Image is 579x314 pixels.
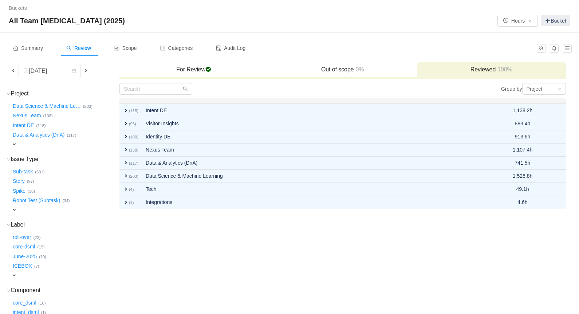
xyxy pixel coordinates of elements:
small: (117) [129,161,138,165]
h3: Out of scope [272,66,413,73]
small: (531) [35,170,44,174]
i: icon: down [557,87,562,92]
h3: For Review [123,66,265,73]
button: core_dsml [11,297,39,309]
span: expand [11,141,17,147]
h3: Issue Type [11,156,119,163]
small: (100) [129,135,138,139]
button: Story [11,176,27,187]
h3: Reviewed [421,66,562,73]
td: Data Science & Machine Learning [142,170,480,183]
span: Categories [160,45,193,51]
button: core-dsml [11,241,37,253]
small: (97) [27,179,34,184]
h3: Label [11,221,119,228]
td: 4.6h [509,196,536,209]
button: icon: team [537,44,545,53]
div: Group by [343,83,566,95]
small: (1) [129,200,134,205]
td: 1,107.4h [509,144,536,157]
td: Intent DE [142,104,480,117]
button: Nexus Team [11,110,43,122]
span: expand [123,173,129,179]
small: (4) [129,187,134,192]
h3: Component [11,287,119,294]
i: icon: down [7,157,11,161]
i: icon: audit [216,46,221,51]
small: (15) [37,245,44,249]
td: Data & Analytics (DnA) [142,157,480,170]
button: Spike [11,185,28,197]
td: Nexus Team [142,144,480,157]
button: icon: clock-circleHoursicon: down [497,15,538,27]
i: icon: down [7,92,11,96]
td: Identity DE [142,130,480,144]
button: icon: menu [563,44,572,53]
span: checked [205,66,211,72]
a: Buckets [9,5,27,11]
small: (117) [67,133,76,137]
i: icon: safety [23,68,29,74]
small: (7) [34,264,39,268]
small: (38) [28,189,35,193]
small: (118) [129,109,138,113]
span: Summary [13,45,43,51]
span: expand [11,272,17,278]
i: icon: search [183,86,188,91]
td: 1,528.8h [509,170,536,183]
small: (203) [129,174,138,178]
td: 913.6h [509,130,536,144]
button: Sub-task [11,166,35,177]
td: Tech [142,183,480,196]
span: 100% [496,66,512,72]
button: Robot Test (Subtask) [11,195,62,207]
small: (96) [129,122,136,126]
input: Search [119,83,192,95]
small: (22) [34,235,41,240]
span: All Team [MEDICAL_DATA] (2025) [9,15,129,27]
button: Data & Analytics (DnA) [11,129,67,141]
button: Intent DE [11,119,36,131]
td: 741.5h [509,157,536,170]
i: icon: down [7,289,11,293]
span: expand [123,160,129,166]
a: Bucket [541,15,570,26]
span: expand [11,207,17,213]
i: icon: profile [160,46,165,51]
i: icon: home [13,46,18,51]
small: (138) [43,114,53,118]
small: (203) [83,104,92,109]
small: (16) [39,301,46,305]
td: 883.4h [509,117,536,130]
i: icon: calendar [72,69,76,74]
button: roll-over [11,231,34,243]
small: (10) [39,255,46,259]
i: icon: control [114,46,119,51]
span: Audit Log [216,45,245,51]
td: Visitor Insights [142,117,480,130]
span: expand [123,199,129,205]
i: icon: search [66,46,71,51]
small: (34) [62,199,70,203]
td: 49.1h [509,183,536,196]
span: expand [123,121,129,126]
button: ICEBOX [11,260,34,272]
small: (118) [36,123,46,128]
div: Project [527,83,543,94]
button: June-2025 [11,251,39,262]
td: Integrations [142,196,480,209]
h3: Project [11,90,119,97]
span: expand [123,107,129,113]
span: 0% [354,66,364,72]
span: Review [66,45,91,51]
span: Scope [114,45,137,51]
button: Data Science & Machine Le… [11,100,83,112]
button: icon: bell [550,44,559,53]
div: [DATE] [23,64,54,78]
i: icon: down [7,223,11,227]
span: expand [123,186,129,192]
td: 1,138.2h [509,104,536,117]
small: (138) [129,148,138,152]
span: expand [123,147,129,153]
span: expand [123,134,129,140]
